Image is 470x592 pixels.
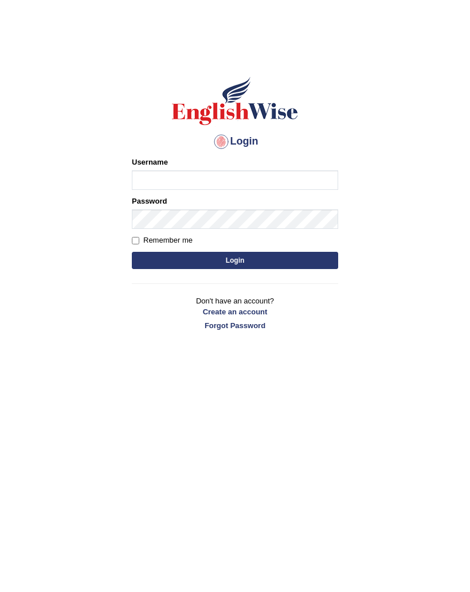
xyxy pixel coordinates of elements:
label: Username [132,157,168,168]
p: Don't have an account? [132,295,338,331]
h4: Login [132,133,338,151]
input: Remember me [132,237,139,244]
label: Password [132,196,167,207]
button: Login [132,252,338,269]
img: Logo of English Wise sign in for intelligent practice with AI [170,75,300,127]
label: Remember me [132,235,193,246]
a: Forgot Password [132,320,338,331]
a: Create an account [132,306,338,317]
